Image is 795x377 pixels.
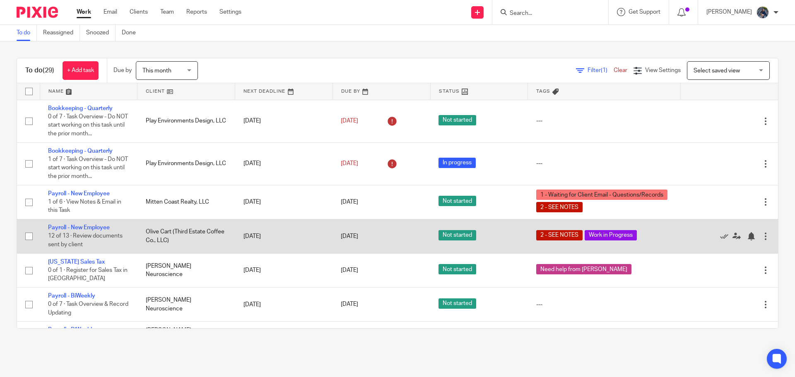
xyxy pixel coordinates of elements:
a: Reports [186,8,207,16]
span: 2 - SEE NOTES [536,230,583,240]
span: 0 of 1 · Register for Sales Tax in [GEOGRAPHIC_DATA] [48,267,128,282]
a: Team [160,8,174,16]
td: [DATE] [235,142,333,185]
a: Snoozed [86,25,116,41]
span: Not started [438,298,476,309]
a: Bookkeeping - Quarterly [48,106,113,111]
a: + Add task [63,61,99,80]
a: Payroll - New Employee [48,191,110,197]
td: Play Environments Design, LLC [137,142,235,185]
a: Work [77,8,91,16]
div: --- [536,300,672,309]
span: 0 of 7 · Task Overview - Do NOT start working on this task until the prior month... [48,114,128,137]
td: Play Environments Design, LLC [137,100,235,142]
span: [DATE] [341,199,358,205]
h1: To do [25,66,54,75]
span: Work in Progress [585,230,637,240]
span: Not started [438,115,476,125]
input: Search [509,10,583,17]
a: Payroll - BiWeekly [48,293,95,299]
span: Tags [536,89,550,94]
td: [DATE] [235,185,333,219]
span: [DATE] [341,302,358,307]
div: --- [536,159,672,168]
div: --- [536,117,672,125]
span: Not started [438,230,476,240]
a: Bookkeeping - Quarterly [48,148,113,154]
span: Not started [438,196,476,206]
p: [PERSON_NAME] [706,8,752,16]
img: 20210918_184149%20(2).jpg [756,6,769,19]
span: In progress [438,158,476,168]
span: View Settings [645,67,681,73]
span: (29) [43,67,54,74]
td: [DATE] [235,100,333,142]
span: 1 of 6 · View Notes & Email in this Task [48,199,121,214]
td: [DATE] [235,219,333,253]
span: 12 of 13 · Review documents sent by client [48,233,123,248]
td: [DATE] [235,322,333,355]
a: To do [17,25,37,41]
td: [PERSON_NAME] Neuroscience [137,288,235,322]
span: Select saved view [694,68,740,74]
a: Done [122,25,142,41]
img: Pixie [17,7,58,18]
span: Need help from [PERSON_NAME] [536,264,631,274]
span: [DATE] [341,267,358,273]
a: Payroll - New Employee [48,225,110,231]
td: [PERSON_NAME] Neuroscience [137,253,235,287]
a: [US_STATE] Sales Tax [48,259,105,265]
span: 1 - Waiting for Client Email - Questions/Records [536,190,667,200]
span: [DATE] [341,118,358,124]
td: [DATE] [235,288,333,322]
span: 2 - SEE NOTES [536,202,583,212]
span: Get Support [629,9,660,15]
td: [DATE] [235,253,333,287]
a: Payroll - BiWeekly [48,327,95,333]
span: 0 of 7 · Task Overview & Record Updating [48,302,128,316]
span: (1) [601,67,607,73]
a: Email [104,8,117,16]
span: Not started [438,264,476,274]
a: Reassigned [43,25,80,41]
a: Settings [219,8,241,16]
td: [PERSON_NAME] [PERSON_NAME] Building Corp [137,322,235,355]
a: Clear [614,67,627,73]
a: Clients [130,8,148,16]
span: [DATE] [341,161,358,166]
span: Filter [588,67,614,73]
span: 1 of 7 · Task Overview - Do NOT start working on this task until the prior month... [48,156,128,179]
span: [DATE] [341,233,358,239]
td: Mitten Coast Realty, LLC [137,185,235,219]
a: Mark as done [720,232,732,240]
td: Olive Cart (Third Estate Coffee Co., LLC) [137,219,235,253]
span: This month [142,68,171,74]
p: Due by [113,66,132,74]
